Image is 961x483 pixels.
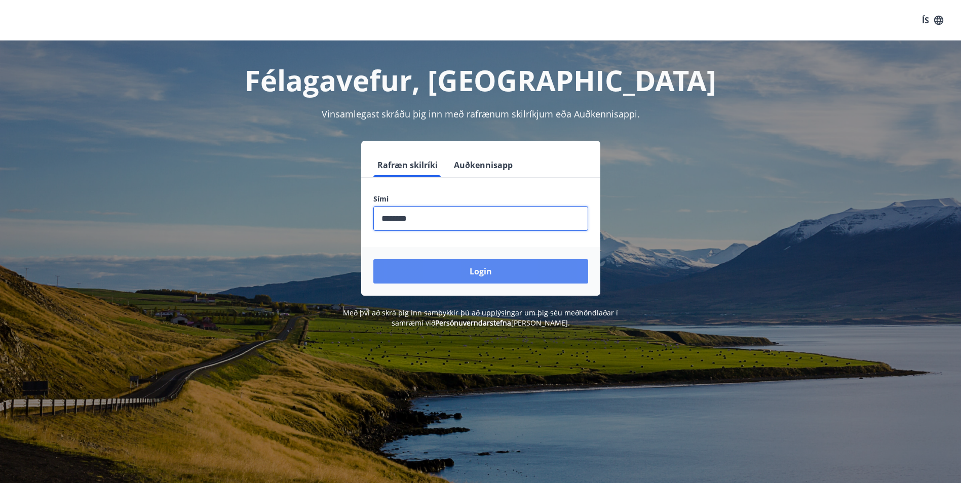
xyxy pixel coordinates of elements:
[343,308,618,328] span: Með því að skrá þig inn samþykkir þú að upplýsingar um þig séu meðhöndlaðar í samræmi við [PERSON...
[128,61,833,99] h1: Félagavefur, [GEOGRAPHIC_DATA]
[373,153,442,177] button: Rafræn skilríki
[435,318,511,328] a: Persónuverndarstefna
[450,153,517,177] button: Auðkennisapp
[373,259,588,284] button: Login
[322,108,640,120] span: Vinsamlegast skráðu þig inn með rafrænum skilríkjum eða Auðkennisappi.
[916,11,949,29] button: ÍS
[373,194,588,204] label: Sími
